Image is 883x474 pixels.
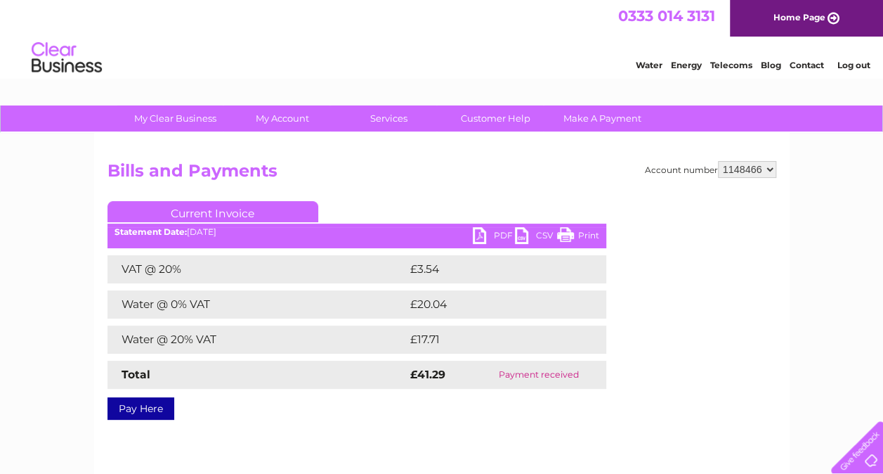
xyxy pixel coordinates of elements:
td: £20.04 [407,290,579,319]
a: Telecoms [710,60,752,70]
a: My Account [224,105,340,132]
a: Blog [761,60,781,70]
a: Contact [790,60,824,70]
a: Energy [671,60,702,70]
strong: £41.29 [410,368,445,381]
td: VAT @ 20% [107,255,407,283]
a: Pay Here [107,397,174,420]
td: Payment received [471,361,606,389]
div: [DATE] [107,227,606,237]
td: Water @ 20% VAT [107,326,407,354]
a: Make A Payment [544,105,660,132]
td: £17.71 [407,326,574,354]
td: Water @ 0% VAT [107,290,407,319]
a: Log out [837,60,870,70]
a: Customer Help [438,105,554,132]
div: Clear Business is a trading name of Verastar Limited (registered in [GEOGRAPHIC_DATA] No. 3667643... [110,8,774,68]
a: Water [636,60,662,70]
img: logo.png [31,37,103,79]
a: PDF [473,227,515,248]
div: Account number [645,161,776,178]
strong: Total [122,368,150,381]
a: CSV [515,227,557,248]
a: Services [331,105,447,132]
a: 0333 014 3131 [618,7,715,25]
a: Print [557,227,599,248]
td: £3.54 [407,255,573,283]
a: My Clear Business [117,105,233,132]
b: Statement Date: [115,226,187,237]
h2: Bills and Payments [107,161,776,188]
a: Current Invoice [107,201,318,222]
